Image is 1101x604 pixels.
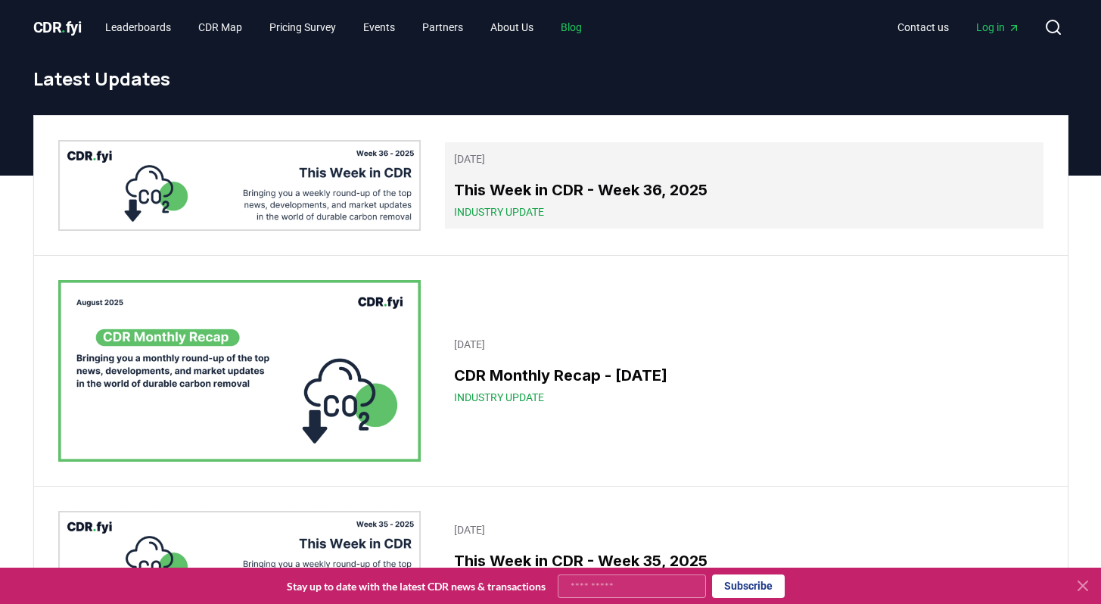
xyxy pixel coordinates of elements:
nav: Main [885,14,1032,41]
h3: CDR Monthly Recap - [DATE] [454,364,1034,387]
a: Leaderboards [93,14,183,41]
span: Industry Update [454,204,544,219]
h1: Latest Updates [33,67,1068,91]
p: [DATE] [454,151,1034,167]
nav: Main [93,14,594,41]
img: This Week in CDR - Week 36, 2025 blog post image [58,140,421,231]
span: CDR fyi [33,18,82,36]
a: [DATE]This Week in CDR - Week 35, 2025Industry Update [445,513,1043,599]
a: CDR.fyi [33,17,82,38]
a: Partners [410,14,475,41]
a: Contact us [885,14,961,41]
a: About Us [478,14,546,41]
span: Log in [976,20,1020,35]
span: . [61,18,66,36]
a: Blog [549,14,594,41]
img: CDR Monthly Recap - August 2025 blog post image [58,280,421,462]
h3: This Week in CDR - Week 36, 2025 [454,179,1034,201]
a: Log in [964,14,1032,41]
a: Events [351,14,407,41]
a: CDR Map [186,14,254,41]
p: [DATE] [454,522,1034,537]
a: [DATE]CDR Monthly Recap - [DATE]Industry Update [445,328,1043,414]
a: [DATE]This Week in CDR - Week 36, 2025Industry Update [445,142,1043,229]
h3: This Week in CDR - Week 35, 2025 [454,550,1034,572]
span: Industry Update [454,390,544,405]
a: Pricing Survey [257,14,348,41]
p: [DATE] [454,337,1034,352]
img: This Week in CDR - Week 35, 2025 blog post image [58,511,421,602]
